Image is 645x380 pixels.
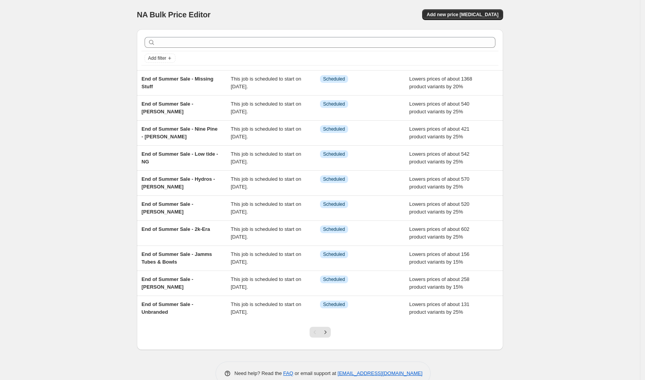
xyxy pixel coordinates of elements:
span: Scheduled [323,301,345,308]
span: This job is scheduled to start on [DATE]. [231,76,301,89]
a: FAQ [283,370,293,376]
span: End of Summer Sale - Hydros - [PERSON_NAME] [141,176,215,190]
span: End of Summer Sale - [PERSON_NAME] [141,276,193,290]
nav: Pagination [310,327,331,338]
span: Lowers prices of about 542 product variants by 25% [409,151,470,165]
span: Add filter [148,55,166,61]
span: Scheduled [323,101,345,107]
span: End of Summer Sale - Low tide - NG [141,151,218,165]
button: Next [320,327,331,338]
span: This job is scheduled to start on [DATE]. [231,176,301,190]
span: Lowers prices of about 156 product variants by 15% [409,251,470,265]
a: [EMAIL_ADDRESS][DOMAIN_NAME] [338,370,423,376]
span: Add new price [MEDICAL_DATA] [427,12,498,18]
span: Lowers prices of about 602 product variants by 25% [409,226,470,240]
span: This job is scheduled to start on [DATE]. [231,301,301,315]
span: End of Summer Sale - [PERSON_NAME] [141,101,193,114]
span: Scheduled [323,151,345,157]
span: This job is scheduled to start on [DATE]. [231,226,301,240]
span: Scheduled [323,126,345,132]
span: This job is scheduled to start on [DATE]. [231,151,301,165]
span: End of Summer Sale - Jamms Tubes & Bowls [141,251,212,265]
span: Lowers prices of about 1368 product variants by 20% [409,76,472,89]
span: Scheduled [323,76,345,82]
span: Scheduled [323,251,345,257]
span: Scheduled [323,226,345,232]
span: NA Bulk Price Editor [137,10,211,19]
span: This job is scheduled to start on [DATE]. [231,126,301,140]
span: Lowers prices of about 258 product variants by 15% [409,276,470,290]
span: End of Summer Sale - Nine Pine - [PERSON_NAME] [141,126,217,140]
span: or email support at [293,370,338,376]
span: Lowers prices of about 520 product variants by 25% [409,201,470,215]
span: Scheduled [323,276,345,282]
span: Scheduled [323,201,345,207]
span: End of Summer Sale - Unbranded [141,301,193,315]
span: Need help? Read the [234,370,283,376]
span: Lowers prices of about 570 product variants by 25% [409,176,470,190]
span: This job is scheduled to start on [DATE]. [231,101,301,114]
span: Scheduled [323,176,345,182]
span: This job is scheduled to start on [DATE]. [231,276,301,290]
button: Add new price [MEDICAL_DATA] [422,9,503,20]
span: This job is scheduled to start on [DATE]. [231,201,301,215]
span: End of Summer Sale - 2k-Era [141,226,210,232]
span: End of Summer Sale - [PERSON_NAME] [141,201,193,215]
span: End of Summer Sale - Missing Stuff [141,76,213,89]
button: Add filter [145,54,175,63]
span: Lowers prices of about 421 product variants by 25% [409,126,470,140]
span: Lowers prices of about 131 product variants by 25% [409,301,470,315]
span: This job is scheduled to start on [DATE]. [231,251,301,265]
span: Lowers prices of about 540 product variants by 25% [409,101,470,114]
